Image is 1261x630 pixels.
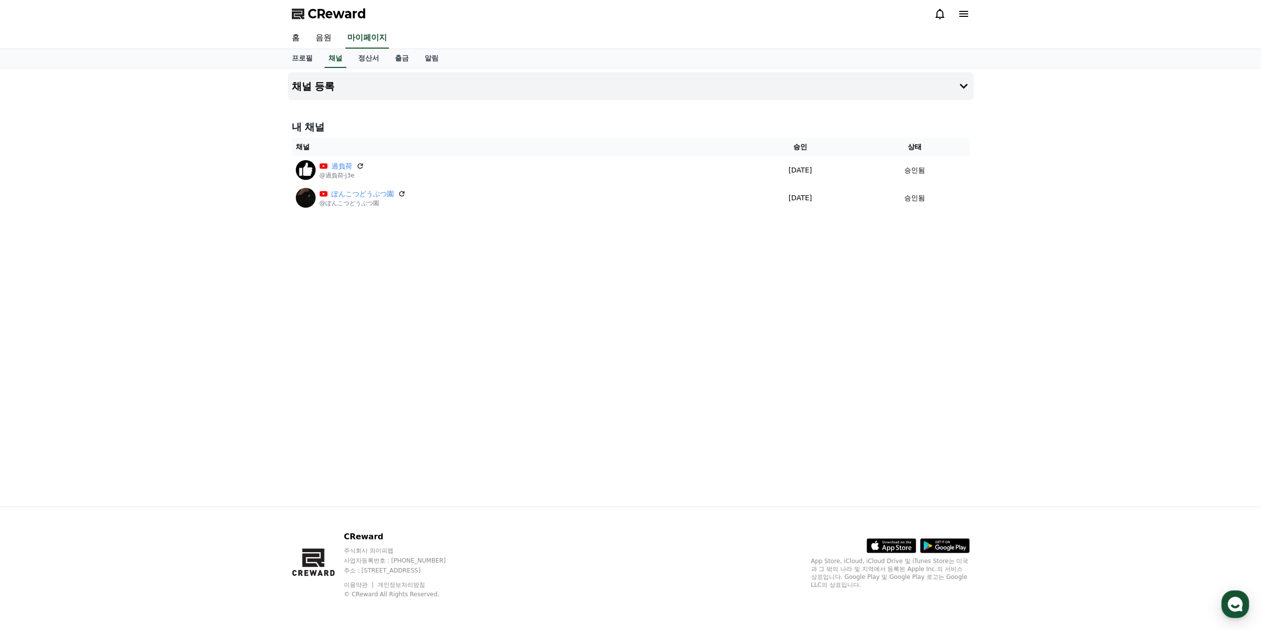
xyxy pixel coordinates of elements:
a: 채널 [325,49,346,68]
img: 過負荷 [296,160,316,180]
p: [DATE] [745,193,856,203]
a: CReward [292,6,366,22]
p: 승인됨 [904,193,925,203]
th: 승인 [741,138,860,156]
p: 승인됨 [904,165,925,175]
a: 음원 [308,28,339,49]
p: © CReward All Rights Reserved. [344,590,465,598]
h4: 내 채널 [292,120,970,134]
p: 주소 : [STREET_ADDRESS] [344,567,465,574]
span: CReward [308,6,366,22]
button: 채널 등록 [288,72,974,100]
a: 過負荷 [331,161,352,172]
p: App Store, iCloud, iCloud Drive 및 iTunes Store는 미국과 그 밖의 나라 및 지역에서 등록된 Apple Inc.의 서비스 상표입니다. Goo... [811,557,970,589]
a: 홈 [284,28,308,49]
th: 채널 [292,138,741,156]
a: 이용약관 [344,581,375,588]
a: 알림 [417,49,446,68]
a: 프로필 [284,49,321,68]
a: 마이페이지 [345,28,389,49]
a: 개인정보처리방침 [378,581,425,588]
p: 사업자등록번호 : [PHONE_NUMBER] [344,557,465,565]
h4: 채널 등록 [292,81,335,92]
p: CReward [344,531,465,543]
a: ぽんこつどうぶつ園 [331,189,394,199]
img: ぽんこつどうぶつ園 [296,188,316,208]
p: [DATE] [745,165,856,175]
a: 정산서 [350,49,387,68]
th: 상태 [860,138,970,156]
p: 주식회사 와이피랩 [344,547,465,555]
a: 출금 [387,49,417,68]
p: @過負荷-j3e [320,172,364,179]
p: @ぽんこつどうぶつ園 [320,199,406,207]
